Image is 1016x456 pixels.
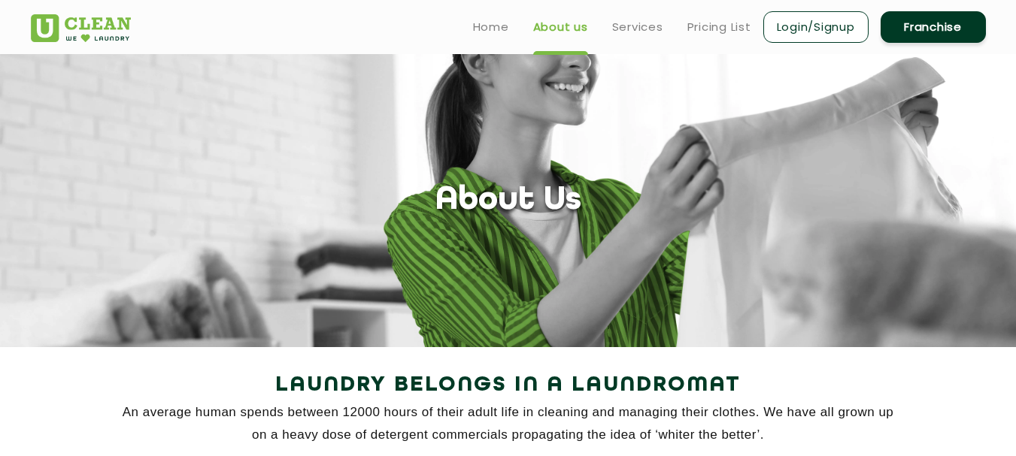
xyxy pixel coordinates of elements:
a: Franchise [881,11,986,43]
h1: About Us [435,182,581,220]
a: About us [533,18,588,36]
h2: Laundry Belongs in a Laundromat [31,367,986,403]
a: Home [473,18,509,36]
p: An average human spends between 12000 hours of their adult life in cleaning and managing their cl... [31,401,986,446]
a: Login/Signup [763,11,869,43]
img: UClean Laundry and Dry Cleaning [31,14,131,42]
a: Services [612,18,663,36]
a: Pricing List [687,18,751,36]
